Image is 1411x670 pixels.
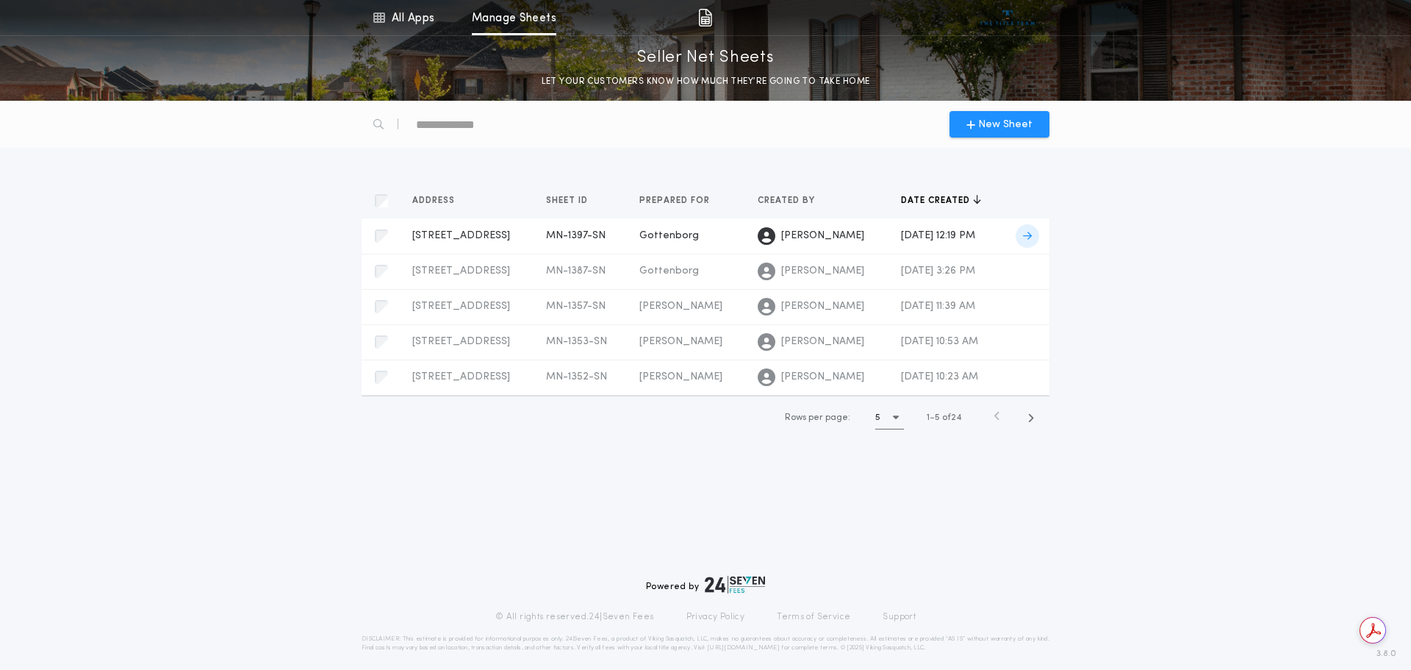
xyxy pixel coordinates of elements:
button: Sheet ID [546,193,599,208]
span: [PERSON_NAME] [781,264,864,279]
div: Powered by [646,576,765,594]
span: [STREET_ADDRESS] [412,265,510,277]
img: logo [705,576,765,594]
span: MN-1353-SN [546,336,607,347]
span: [DATE] 3:26 PM [901,265,975,277]
span: [PERSON_NAME] [781,335,864,349]
span: MN-1387-SN [546,265,606,277]
span: [PERSON_NAME] [639,336,722,347]
span: [DATE] 10:53 AM [901,336,978,347]
img: img [698,9,712,26]
span: [PERSON_NAME] [781,299,864,314]
a: Privacy Policy [686,611,745,623]
span: [DATE] 10:23 AM [901,371,978,382]
span: Rows per page: [785,413,850,422]
button: Created by [758,193,826,208]
span: Prepared for [639,195,713,207]
p: © All rights reserved. 24|Seven Fees [495,611,654,623]
button: New Sheet [949,111,1049,138]
span: of 24 [942,411,961,424]
span: New Sheet [978,117,1033,132]
span: Gottenborg [639,265,699,277]
span: [PERSON_NAME] [639,301,722,312]
span: Date created [901,195,973,207]
span: [DATE] 11:39 AM [901,301,975,312]
button: 5 [875,406,904,430]
span: Address [412,195,458,207]
button: Address [412,193,466,208]
span: MN-1357-SN [546,301,606,312]
span: [STREET_ADDRESS] [412,301,510,312]
p: Seller Net Sheets [637,46,775,70]
a: Terms of Service [777,611,850,623]
span: MN-1352-SN [546,371,607,382]
span: [PERSON_NAME] [781,229,864,243]
a: Support [883,611,916,623]
p: DISCLAIMER: This estimate is provided for informational purposes only. 24|Seven Fees, a product o... [362,635,1049,652]
span: MN-1397-SN [546,230,606,241]
a: [URL][DOMAIN_NAME] [707,645,780,651]
span: 3.8.0 [1376,647,1396,660]
span: 1 [927,413,930,422]
span: [DATE] 12:19 PM [901,230,975,241]
button: Date created [901,193,981,208]
span: Sheet ID [546,195,591,207]
span: Gottenborg [639,230,699,241]
h1: 5 [875,410,880,425]
span: 5 [935,413,940,422]
span: [PERSON_NAME] [639,371,722,382]
span: [STREET_ADDRESS] [412,230,510,241]
span: Created by [758,195,818,207]
img: vs-icon [980,10,1035,25]
span: [PERSON_NAME] [781,370,864,385]
p: LET YOUR CUSTOMERS KNOW HOW MUCH THEY’RE GOING TO TAKE HOME [542,74,870,89]
span: [STREET_ADDRESS] [412,336,510,347]
span: [STREET_ADDRESS] [412,371,510,382]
